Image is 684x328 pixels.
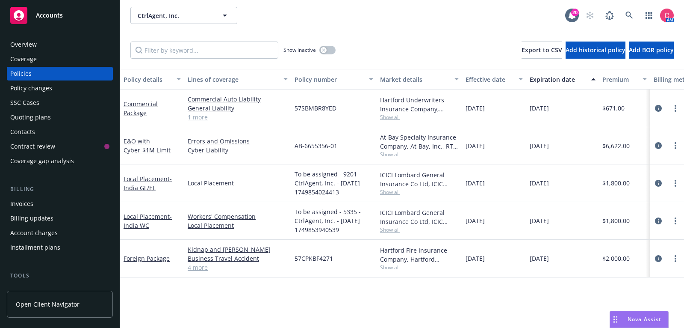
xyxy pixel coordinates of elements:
[10,241,60,254] div: Installment plans
[16,300,80,309] span: Open Client Navigator
[653,216,663,226] a: circleInformation
[7,81,113,95] a: Policy changes
[7,52,113,66] a: Coverage
[466,254,485,263] span: [DATE]
[10,154,74,168] div: Coverage gap analysis
[670,178,681,188] a: more
[640,7,657,24] a: Switch app
[188,113,288,122] a: 1 more
[10,67,32,81] div: Policies
[380,208,459,226] div: ICICI Lombard General Insurance Co Ltd, ICIC Lombard, Hartford Insurance Group (International)
[295,104,336,113] span: 57SBMBR8YED
[188,75,278,84] div: Lines of coverage
[10,125,35,139] div: Contacts
[602,141,630,150] span: $6,622.00
[380,188,459,196] span: Show all
[7,226,113,240] a: Account charges
[526,69,599,89] button: Expiration date
[7,140,113,153] a: Contract review
[380,133,459,151] div: At-Bay Specialty Insurance Company, At-Bay, Inc., RT Specialty Insurance Services, LLC (RSG Speci...
[380,75,449,84] div: Market details
[601,7,618,24] a: Report a Bug
[291,69,377,89] button: Policy number
[466,179,485,188] span: [DATE]
[380,170,459,188] div: ICICI Lombard General Insurance Co Ltd, ICIC Lombard, Hartford Insurance Group (International)
[36,12,63,19] span: Accounts
[602,75,637,84] div: Premium
[283,46,316,54] span: Show inactive
[188,146,288,155] a: Cyber Liability
[7,125,113,139] a: Contacts
[10,197,33,211] div: Invoices
[188,179,288,188] a: Local Placement
[466,75,513,84] div: Effective date
[380,113,459,121] span: Show all
[120,69,184,89] button: Policy details
[124,254,170,262] a: Foreign Package
[7,241,113,254] a: Installment plans
[670,140,681,151] a: more
[7,197,113,211] a: Invoices
[188,137,288,146] a: Errors and Omissions
[10,283,47,297] div: Manage files
[295,75,364,84] div: Policy number
[7,212,113,225] a: Billing updates
[522,46,562,54] span: Export to CSV
[295,141,337,150] span: AB-6655356-01
[610,311,669,328] button: Nova Assist
[188,254,288,263] a: Business Travel Accident
[7,3,113,27] a: Accounts
[530,75,586,84] div: Expiration date
[295,254,333,263] span: 57CPKBF4271
[188,263,288,272] a: 4 more
[462,69,526,89] button: Effective date
[581,7,598,24] a: Start snowing
[602,104,625,113] span: $671.00
[670,103,681,113] a: more
[295,207,373,234] span: To be assigned - 5335 - CtrlAgent, Inc. - [DATE] 1749853940539
[188,245,288,254] a: Kidnap and [PERSON_NAME]
[629,42,674,59] button: Add BOR policy
[670,253,681,264] a: more
[10,212,53,225] div: Billing updates
[530,216,549,225] span: [DATE]
[380,264,459,271] span: Show all
[7,271,113,280] div: Tools
[653,103,663,113] a: circleInformation
[380,95,459,113] div: Hartford Underwriters Insurance Company, Hartford Insurance Group
[10,140,55,153] div: Contract review
[10,110,51,124] div: Quoting plans
[10,81,52,95] div: Policy changes
[380,246,459,264] div: Hartford Fire Insurance Company, Hartford Insurance Group
[530,254,549,263] span: [DATE]
[530,141,549,150] span: [DATE]
[130,7,237,24] button: CtrlAgent, Inc.
[124,137,171,154] a: E&O with Cyber
[138,11,212,20] span: CtrlAgent, Inc.
[188,95,288,104] a: Commercial Auto Liability
[377,69,462,89] button: Market details
[653,140,663,151] a: circleInformation
[295,170,373,197] span: To be assigned - 9201 - CtrlAgent, Inc. - [DATE] 1749854024413
[380,151,459,158] span: Show all
[188,212,288,221] a: Workers' Compensation
[7,185,113,194] div: Billing
[602,216,630,225] span: $1,800.00
[610,311,621,328] div: Drag to move
[7,154,113,168] a: Coverage gap analysis
[124,100,158,117] a: Commercial Package
[530,104,549,113] span: [DATE]
[670,216,681,226] a: more
[124,75,171,84] div: Policy details
[629,46,674,54] span: Add BOR policy
[124,175,172,192] a: Local Placement
[10,96,39,110] div: SSC Cases
[466,104,485,113] span: [DATE]
[10,52,37,66] div: Coverage
[571,9,579,16] div: 20
[184,69,291,89] button: Lines of coverage
[522,42,562,59] button: Export to CSV
[653,253,663,264] a: circleInformation
[466,216,485,225] span: [DATE]
[566,42,625,59] button: Add historical policy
